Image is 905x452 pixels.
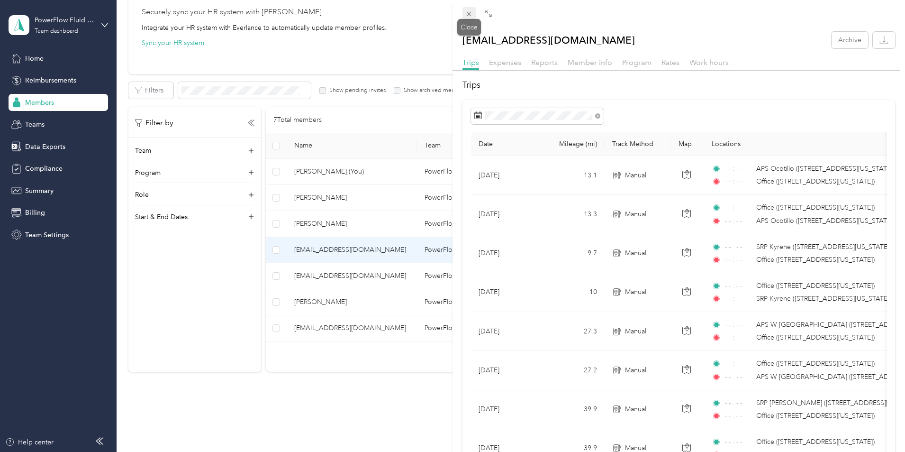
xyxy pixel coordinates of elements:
span: Office ([STREET_ADDRESS][US_STATE]) [756,282,875,290]
span: Office ([STREET_ADDRESS][US_STATE]) [756,333,875,341]
span: - - : - - [725,359,752,369]
span: Manual [625,404,646,415]
td: [DATE] [471,156,542,195]
span: - - : - - [725,437,752,447]
span: - - : - - [725,294,752,304]
td: 27.3 [542,312,605,351]
span: Work hours [689,58,729,67]
span: Office ([STREET_ADDRESS][US_STATE]) [756,256,875,264]
td: 27.2 [542,351,605,390]
span: Manual [625,248,646,258]
span: Manual [625,365,646,376]
span: - - : - - [725,411,752,421]
td: 39.9 [542,390,605,429]
span: - - : - - [725,176,752,187]
span: Office ([STREET_ADDRESS][US_STATE]) [756,203,875,212]
span: - - : - - [725,255,752,265]
td: [DATE] [471,234,542,273]
th: Track Method [605,132,671,156]
td: [DATE] [471,312,542,351]
span: - - : - - [725,398,752,408]
p: [EMAIL_ADDRESS][DOMAIN_NAME] [462,32,635,48]
span: APS Ocotillo ([STREET_ADDRESS][US_STATE]) [756,165,895,173]
h2: Trips [462,79,895,92]
th: Map [671,132,704,156]
span: Office ([STREET_ADDRESS][US_STATE]) [756,412,875,420]
span: Reports [531,58,558,67]
span: Manual [625,170,646,181]
td: 13.3 [542,195,605,234]
span: - - : - - [725,281,752,291]
td: [DATE] [471,273,542,312]
span: - - : - - [725,242,752,252]
span: - - : - - [725,164,752,174]
span: - - : - - [725,216,752,226]
span: SRP Kyrene ([STREET_ADDRESS][US_STATE]) [756,295,891,303]
td: 10 [542,273,605,312]
span: Manual [625,209,646,220]
td: 13.1 [542,156,605,195]
span: Manual [625,287,646,297]
td: 9.7 [542,234,605,273]
span: Rates [661,58,679,67]
span: Program [622,58,652,67]
td: [DATE] [471,390,542,429]
iframe: Everlance-gr Chat Button Frame [852,399,905,452]
div: Close [457,19,481,36]
td: [DATE] [471,195,542,234]
span: Office ([STREET_ADDRESS][US_STATE]) [756,177,875,185]
span: - - : - - [725,320,752,330]
span: - - : - - [725,332,752,343]
span: Office ([STREET_ADDRESS][US_STATE]) [756,438,875,446]
th: Date [471,132,542,156]
span: SRP Kyrene ([STREET_ADDRESS][US_STATE]) [756,243,891,251]
span: - - : - - [725,372,752,382]
span: - - : - - [725,203,752,213]
span: Manual [625,326,646,337]
span: Member info [568,58,612,67]
th: Mileage (mi) [542,132,605,156]
span: Trips [462,58,479,67]
button: Archive [832,32,868,48]
span: Expenses [489,58,521,67]
span: APS Ocotillo ([STREET_ADDRESS][US_STATE]) [756,217,895,225]
td: [DATE] [471,351,542,390]
span: Office ([STREET_ADDRESS][US_STATE]) [756,360,875,368]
